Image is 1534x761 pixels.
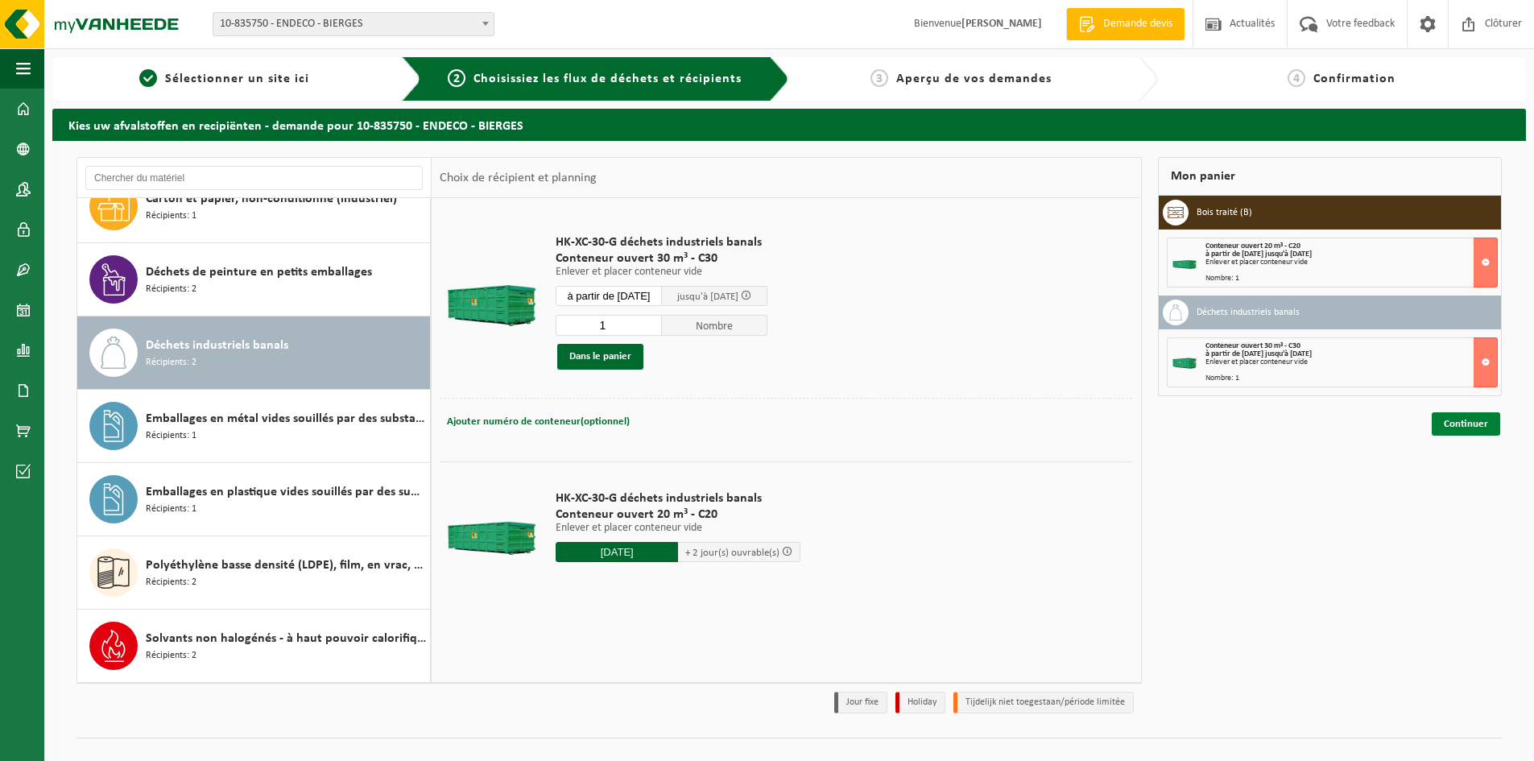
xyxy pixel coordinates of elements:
[834,692,887,713] li: Jour fixe
[1205,242,1300,250] span: Conteneur ouvert 20 m³ - C20
[139,69,157,87] span: 1
[953,692,1134,713] li: Tijdelijk niet toegestaan/période limitée
[448,69,465,87] span: 2
[213,13,494,35] span: 10-835750 - ENDECO - BIERGES
[146,409,426,428] span: Emballages en métal vides souillés par des substances dangereuses
[473,72,742,85] span: Choisissiez les flux de déchets et récipients
[1432,412,1500,436] a: Continuer
[77,463,431,536] button: Emballages en plastique vides souillés par des substances dangereuses Récipients: 1
[1205,374,1498,383] div: Nombre: 1
[85,166,423,190] input: Chercher du matériel
[1205,250,1312,258] strong: à partir de [DATE] jusqu'à [DATE]
[77,316,431,390] button: Déchets industriels banals Récipients: 2
[870,69,888,87] span: 3
[146,502,196,517] span: Récipients: 1
[662,315,768,336] span: Nombre
[146,189,397,209] span: Carton et papier, non-conditionné (industriel)
[60,69,389,89] a: 1Sélectionner un site ici
[52,109,1526,140] h2: Kies uw afvalstoffen en recipiënten - demande pour 10-835750 - ENDECO - BIERGES
[146,263,372,282] span: Déchets de peinture en petits emballages
[556,507,800,523] span: Conteneur ouvert 20 m³ - C20
[556,250,767,267] span: Conteneur ouvert 30 m³ - C30
[556,490,800,507] span: HK-XC-30-G déchets industriels banals
[146,629,426,648] span: Solvants non halogénés - à haut pouvoir calorifique en petits emballages (<200L)
[1288,69,1305,87] span: 4
[556,267,767,278] p: Enlever et placer conteneur vide
[146,556,426,575] span: Polyéthylène basse densité (LDPE), film, en vrac, naturel
[1205,349,1312,358] strong: à partir de [DATE] jusqu'à [DATE]
[77,243,431,316] button: Déchets de peinture en petits emballages Récipients: 2
[146,648,196,664] span: Récipients: 2
[445,411,631,433] button: Ajouter numéro de conteneur(optionnel)
[896,72,1052,85] span: Aperçu de vos demandes
[557,344,643,370] button: Dans le panier
[556,286,662,306] input: Sélectionnez date
[432,158,605,198] div: Choix de récipient et planning
[146,282,196,297] span: Récipients: 2
[1197,300,1300,325] h3: Déchets industriels banals
[77,390,431,463] button: Emballages en métal vides souillés par des substances dangereuses Récipients: 1
[1205,341,1300,350] span: Conteneur ouvert 30 m³ - C30
[165,72,309,85] span: Sélectionner un site ici
[77,610,431,682] button: Solvants non halogénés - à haut pouvoir calorifique en petits emballages (<200L) Récipients: 2
[1158,157,1503,196] div: Mon panier
[961,18,1042,30] strong: [PERSON_NAME]
[146,428,196,444] span: Récipients: 1
[146,575,196,590] span: Récipients: 2
[556,542,678,562] input: Sélectionnez date
[146,482,426,502] span: Emballages en plastique vides souillés par des substances dangereuses
[146,209,196,224] span: Récipients: 1
[556,234,767,250] span: HK-XC-30-G déchets industriels banals
[77,170,431,243] button: Carton et papier, non-conditionné (industriel) Récipients: 1
[556,523,800,534] p: Enlever et placer conteneur vide
[1066,8,1185,40] a: Demande devis
[1205,258,1498,267] div: Enlever et placer conteneur vide
[685,548,779,558] span: + 2 jour(s) ouvrable(s)
[1205,275,1498,283] div: Nombre: 1
[213,12,494,36] span: 10-835750 - ENDECO - BIERGES
[146,355,196,370] span: Récipients: 2
[77,536,431,610] button: Polyéthylène basse densité (LDPE), film, en vrac, naturel Récipients: 2
[1099,16,1176,32] span: Demande devis
[447,416,630,427] span: Ajouter numéro de conteneur(optionnel)
[1197,200,1252,225] h3: Bois traité (B)
[1205,358,1498,366] div: Enlever et placer conteneur vide
[1313,72,1395,85] span: Confirmation
[895,692,945,713] li: Holiday
[146,336,288,355] span: Déchets industriels banals
[677,292,738,302] span: jusqu'à [DATE]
